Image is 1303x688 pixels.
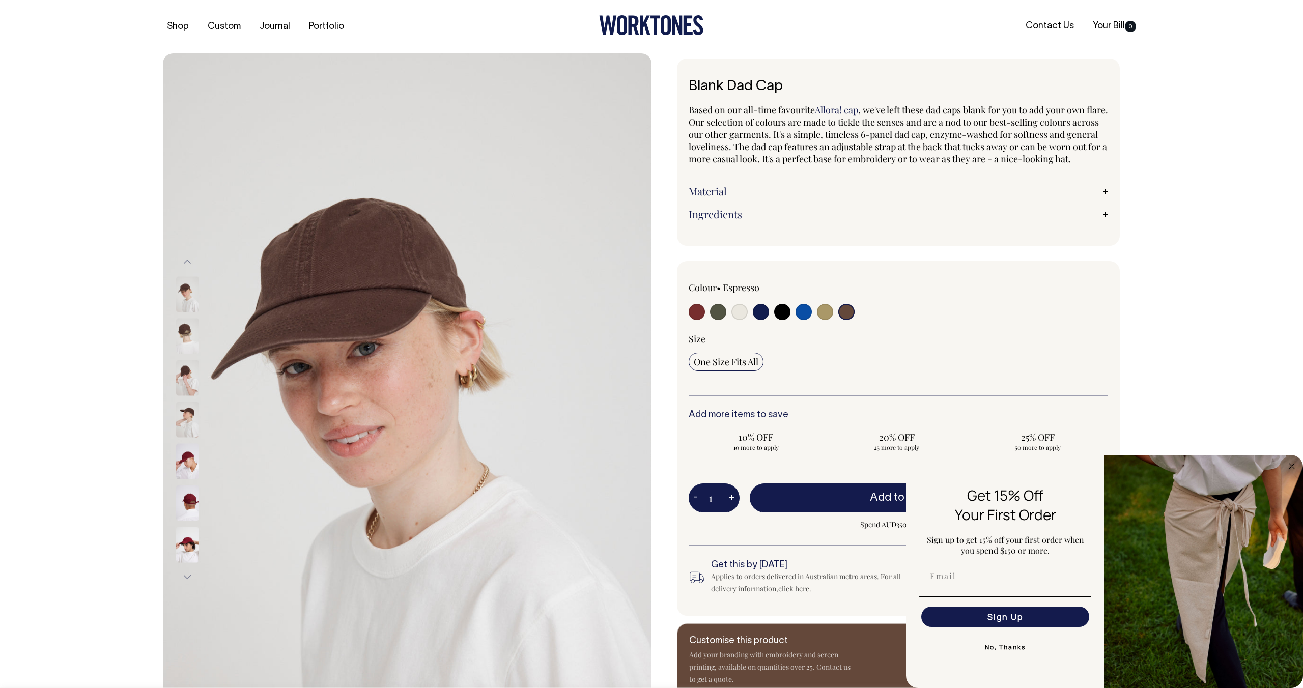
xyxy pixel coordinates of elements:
span: Add to bill [870,493,920,503]
span: Get 15% Off [967,485,1043,505]
a: Material [689,185,1108,197]
span: 50 more to apply [975,443,1100,451]
img: espresso [176,276,199,312]
input: Email [921,566,1089,586]
img: espresso [176,402,199,437]
input: 20% OFF 25 more to apply [830,428,965,454]
div: Applies to orders delivered in Australian metro areas. For all delivery information, . [711,570,918,595]
input: 25% OFF 50 more to apply [970,428,1105,454]
h6: Customise this product [689,636,852,646]
span: Sign up to get 15% off your first order when you spend $150 or more. [927,534,1084,556]
button: Previous [180,251,195,274]
button: Next [180,565,195,588]
span: , we've left these dad caps blank for you to add your own flare. Our selection of colours are mad... [689,104,1108,165]
span: Based on our all-time favourite [689,104,815,116]
span: One Size Fits All [694,356,758,368]
a: Allora! cap [815,104,858,116]
img: burgundy [176,443,199,479]
h6: Get this by [DATE] [711,560,918,570]
a: Portfolio [305,18,348,35]
span: • [717,281,721,294]
img: burgundy [176,485,199,521]
span: 20% OFF [835,431,959,443]
span: 0 [1125,21,1136,32]
input: 10% OFF 10 more to apply [689,428,824,454]
span: Spend AUD350 more to get FREE SHIPPING [750,519,1108,531]
button: + [724,488,740,508]
button: No, Thanks [919,637,1091,657]
img: burgundy [176,527,199,562]
span: Your First Order [955,505,1056,524]
a: Ingredients [689,208,1108,220]
h1: Blank Dad Cap [689,79,1108,95]
div: Size [689,333,1108,345]
img: espresso [176,360,199,395]
button: - [689,488,703,508]
h6: Add more items to save [689,410,1108,420]
span: 25 more to apply [835,443,959,451]
label: Espresso [723,281,759,294]
p: Add your branding with embroidery and screen printing, available on quantities over 25. Contact u... [689,649,852,685]
a: Custom [204,18,245,35]
img: espresso [176,318,199,354]
a: Your Bill0 [1089,18,1140,35]
img: underline [919,596,1091,597]
a: Shop [163,18,193,35]
img: 5e34ad8f-4f05-4173-92a8-ea475ee49ac9.jpeg [1104,455,1303,688]
input: One Size Fits All [689,353,763,371]
a: Journal [256,18,294,35]
div: Colour [689,281,857,294]
div: FLYOUT Form [906,455,1303,688]
span: 25% OFF [975,431,1100,443]
a: Contact Us [1022,18,1078,35]
button: Sign Up [921,607,1089,627]
button: Add to bill —AUD25.00 [750,483,1108,512]
button: Close dialog [1286,460,1298,472]
span: 10% OFF [694,431,818,443]
span: 10 more to apply [694,443,818,451]
a: click here [778,584,809,593]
